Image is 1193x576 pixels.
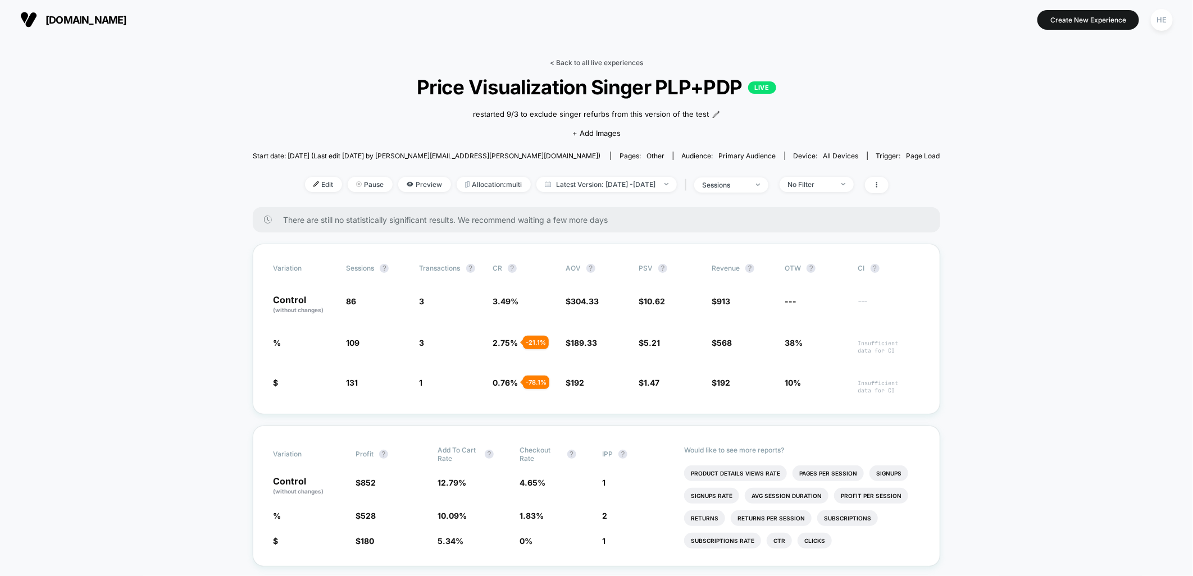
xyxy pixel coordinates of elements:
[745,264,754,273] button: ?
[756,184,760,186] img: end
[639,378,659,387] span: $
[731,510,812,526] li: Returns Per Session
[20,11,37,28] img: Visually logo
[17,11,130,29] button: [DOMAIN_NAME]
[639,264,653,272] span: PSV
[273,488,324,495] span: (without changes)
[658,264,667,273] button: ?
[717,378,730,387] span: 192
[639,296,665,306] span: $
[493,264,502,272] span: CR
[438,478,466,487] span: 12.79 %
[287,75,905,99] span: Price Visualization Singer PLP+PDP
[361,478,376,487] span: 852
[305,177,342,192] span: Edit
[858,264,920,273] span: CI
[523,376,549,389] div: - 78.1 %
[620,152,664,160] div: Pages:
[712,338,732,348] span: $
[420,296,425,306] span: 3
[348,177,393,192] span: Pause
[572,129,621,138] span: + Add Images
[523,336,549,349] div: - 21.1 %
[536,177,677,192] span: Latest Version: [DATE] - [DATE]
[785,296,796,306] span: ---
[356,511,376,520] span: $
[618,450,627,459] button: ?
[465,181,470,188] img: rebalance
[664,183,668,185] img: end
[876,152,940,160] div: Trigger:
[420,378,423,387] span: 1
[767,533,792,548] li: Ctr
[745,488,828,504] li: Avg Session Duration
[644,296,665,306] span: 10.62
[712,296,730,306] span: $
[858,340,920,354] span: Insufficient data for CI
[684,488,739,504] li: Signups Rate
[586,264,595,273] button: ?
[785,264,846,273] span: OTW
[356,181,362,187] img: end
[644,378,659,387] span: 1.47
[684,510,725,526] li: Returns
[466,264,475,273] button: ?
[703,181,748,189] div: sessions
[712,378,730,387] span: $
[788,180,833,189] div: No Filter
[798,533,832,548] li: Clicks
[346,264,374,272] span: Sessions
[508,264,517,273] button: ?
[346,378,358,387] span: 131
[473,109,709,120] span: restarted 9/3 to exclude singer refurbs from this version of the test
[550,58,643,67] a: < Back to all live experiences
[682,152,776,160] div: Audience:
[493,338,518,348] span: 2.75 %
[817,510,878,526] li: Subscriptions
[1037,10,1139,30] button: Create New Experience
[520,536,533,546] span: 0 %
[273,378,278,387] span: $
[566,378,584,387] span: $
[438,511,467,520] span: 10.09 %
[313,181,319,187] img: edit
[438,536,463,546] span: 5.34 %
[493,296,518,306] span: 3.49 %
[717,296,730,306] span: 913
[485,450,494,459] button: ?
[646,152,664,160] span: other
[273,536,278,546] span: $
[684,446,919,454] p: Would like to see more reports?
[785,152,867,160] span: Device:
[907,152,940,160] span: Page Load
[356,536,374,546] span: $
[571,378,584,387] span: 192
[1151,9,1173,31] div: HE
[571,296,599,306] span: 304.33
[639,338,660,348] span: $
[273,446,335,463] span: Variation
[273,307,324,313] span: (without changes)
[253,152,600,160] span: Start date: [DATE] (Last edit [DATE] by [PERSON_NAME][EMAIL_ADDRESS][PERSON_NAME][DOMAIN_NAME])
[273,511,281,520] span: %
[602,511,607,520] span: 2
[858,298,920,314] span: ---
[717,338,732,348] span: 568
[841,183,845,185] img: end
[566,264,581,272] span: AOV
[356,450,374,458] span: Profit
[520,511,544,520] span: 1.83 %
[398,177,451,192] span: Preview
[361,511,376,520] span: 528
[785,338,803,348] span: 38%
[545,181,551,187] img: calendar
[346,338,359,348] span: 109
[273,264,335,273] span: Variation
[823,152,859,160] span: all devices
[273,477,344,496] p: Control
[45,14,127,26] span: [DOMAIN_NAME]
[379,450,388,459] button: ?
[682,177,694,193] span: |
[644,338,660,348] span: 5.21
[793,465,864,481] li: Pages Per Session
